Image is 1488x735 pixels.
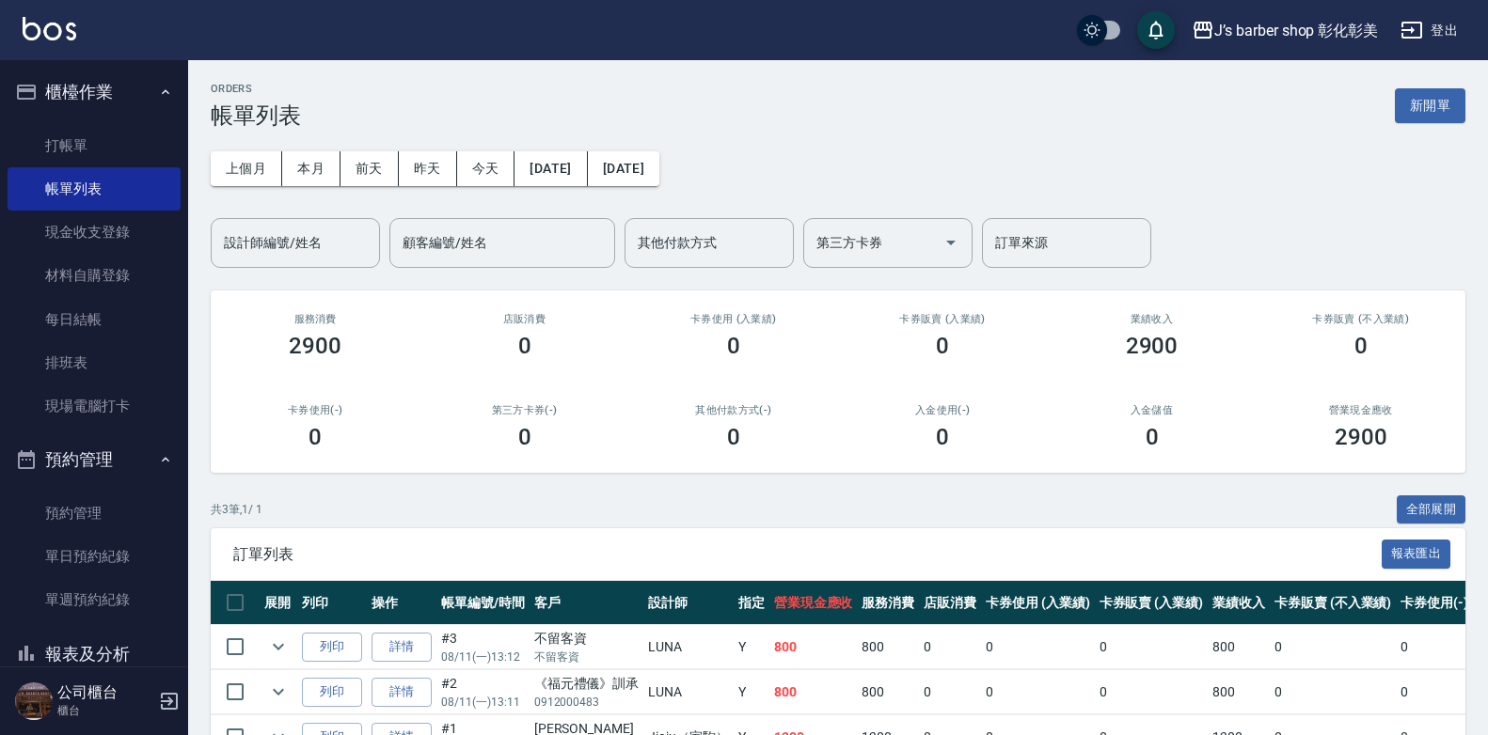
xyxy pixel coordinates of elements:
[442,313,606,325] h2: 店販消費
[1395,96,1465,114] a: 新開單
[727,333,740,359] h3: 0
[861,313,1024,325] h2: 卡券販賣 (入業績)
[23,17,76,40] img: Logo
[8,254,181,297] a: 材料自購登錄
[1270,625,1396,669] td: 0
[282,151,340,186] button: 本月
[1126,333,1179,359] h3: 2900
[857,670,919,714] td: 800
[1095,670,1209,714] td: 0
[857,625,919,669] td: 800
[233,313,397,325] h3: 服務消費
[919,581,981,625] th: 店販消費
[57,702,153,719] p: 櫃台
[534,694,640,711] p: 0912000483
[1396,581,1473,625] th: 卡券使用(-)
[8,435,181,484] button: 預約管理
[211,83,301,95] h2: ORDERS
[211,102,301,129] h3: 帳單列表
[1095,625,1209,669] td: 0
[1396,670,1473,714] td: 0
[1146,424,1159,450] h3: 0
[1270,581,1396,625] th: 卡券販賣 (不入業績)
[442,404,606,416] h2: 第三方卡券(-)
[8,124,181,167] a: 打帳單
[1208,670,1270,714] td: 800
[302,678,362,707] button: 列印
[1395,88,1465,123] button: 新開單
[981,581,1095,625] th: 卡券使用 (入業績)
[8,492,181,535] a: 預約管理
[1208,581,1270,625] th: 業績收入
[643,670,734,714] td: LUNA
[8,578,181,621] a: 單週預約紀錄
[1382,540,1451,569] button: 報表匯出
[534,629,640,649] div: 不留客資
[399,151,457,186] button: 昨天
[264,633,293,661] button: expand row
[1279,404,1443,416] h2: 營業現金應收
[372,633,432,662] a: 詳情
[1382,544,1451,562] a: 報表匯出
[1279,313,1443,325] h2: 卡券販賣 (不入業績)
[15,682,53,720] img: Person
[534,649,640,665] p: 不留客資
[340,151,399,186] button: 前天
[211,151,282,186] button: 上個月
[734,670,769,714] td: Y
[289,333,341,359] h3: 2900
[734,625,769,669] td: Y
[588,151,659,186] button: [DATE]
[260,581,297,625] th: 展開
[367,581,436,625] th: 操作
[861,404,1024,416] h2: 入金使用(-)
[1069,404,1233,416] h2: 入金儲值
[936,227,966,258] button: Open
[769,670,858,714] td: 800
[8,630,181,679] button: 報表及分析
[769,625,858,669] td: 800
[1069,313,1233,325] h2: 業績收入
[652,313,815,325] h2: 卡券使用 (入業績)
[1396,625,1473,669] td: 0
[936,424,949,450] h3: 0
[457,151,515,186] button: 今天
[643,581,734,625] th: 設計師
[441,694,525,711] p: 08/11 (一) 13:11
[727,424,740,450] h3: 0
[8,384,181,428] a: 現場電腦打卡
[1335,424,1387,450] h3: 2900
[919,625,981,669] td: 0
[643,625,734,669] td: LUNA
[372,678,432,707] a: 詳情
[1184,11,1385,50] button: J’s barber shop 彰化彰美
[8,535,181,578] a: 單日預約紀錄
[518,333,531,359] h3: 0
[436,625,530,669] td: #3
[297,581,367,625] th: 列印
[8,298,181,341] a: 每日結帳
[436,670,530,714] td: #2
[57,683,153,702] h5: 公司櫃台
[211,501,262,518] p: 共 3 筆, 1 / 1
[436,581,530,625] th: 帳單編號/時間
[769,581,858,625] th: 營業現金應收
[534,674,640,694] div: 《福元禮儀》訓承
[1393,13,1465,48] button: 登出
[734,581,769,625] th: 指定
[233,545,1382,564] span: 訂單列表
[8,167,181,211] a: 帳單列表
[652,404,815,416] h2: 其他付款方式(-)
[530,581,644,625] th: 客戶
[1214,19,1378,42] div: J’s barber shop 彰化彰美
[1095,581,1209,625] th: 卡券販賣 (入業績)
[936,333,949,359] h3: 0
[919,670,981,714] td: 0
[309,424,322,450] h3: 0
[514,151,587,186] button: [DATE]
[302,633,362,662] button: 列印
[981,670,1095,714] td: 0
[233,404,397,416] h2: 卡券使用(-)
[518,424,531,450] h3: 0
[857,581,919,625] th: 服務消費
